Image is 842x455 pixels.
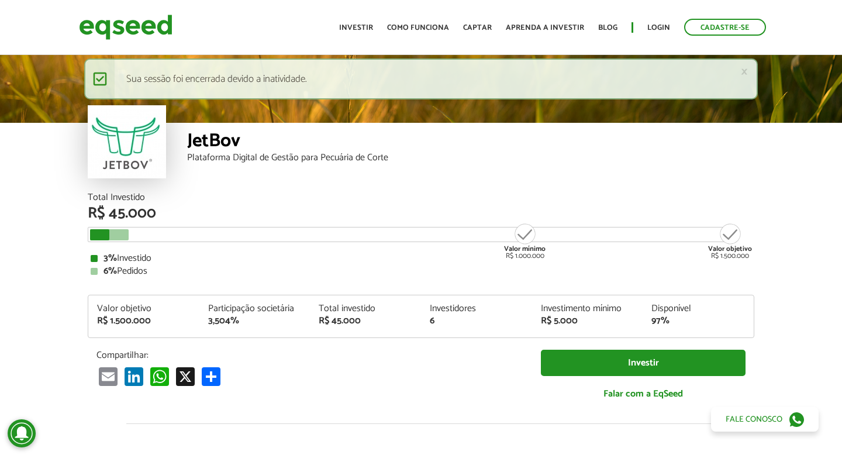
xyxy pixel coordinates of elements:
[708,222,752,260] div: R$ 1.500.000
[88,193,754,202] div: Total Investido
[506,24,584,32] a: Aprenda a investir
[103,263,117,279] strong: 6%
[430,316,523,326] div: 6
[339,24,373,32] a: Investir
[122,367,146,386] a: LinkedIn
[541,382,746,406] a: Falar com a EqSeed
[148,367,171,386] a: WhatsApp
[504,243,546,254] strong: Valor mínimo
[97,316,191,326] div: R$ 1.500.000
[503,222,547,260] div: R$ 1.000.000
[651,316,745,326] div: 97%
[741,66,748,78] a: ×
[684,19,766,36] a: Cadastre-se
[91,267,751,276] div: Pedidos
[647,24,670,32] a: Login
[208,304,302,313] div: Participação societária
[79,12,172,43] img: EqSeed
[463,24,492,32] a: Captar
[88,206,754,221] div: R$ 45.000
[187,153,754,163] div: Plataforma Digital de Gestão para Pecuária de Corte
[208,316,302,326] div: 3,504%
[430,304,523,313] div: Investidores
[711,407,819,432] a: Fale conosco
[319,304,412,313] div: Total investido
[598,24,617,32] a: Blog
[387,24,449,32] a: Como funciona
[708,243,752,254] strong: Valor objetivo
[97,304,191,313] div: Valor objetivo
[174,367,197,386] a: X
[541,316,634,326] div: R$ 5.000
[187,132,754,153] div: JetBov
[96,350,523,361] p: Compartilhar:
[103,250,117,266] strong: 3%
[541,350,746,376] a: Investir
[96,367,120,386] a: Email
[199,367,223,386] a: Share
[541,304,634,313] div: Investimento mínimo
[651,304,745,313] div: Disponível
[319,316,412,326] div: R$ 45.000
[84,58,758,99] div: Sua sessão foi encerrada devido a inatividade.
[91,254,751,263] div: Investido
